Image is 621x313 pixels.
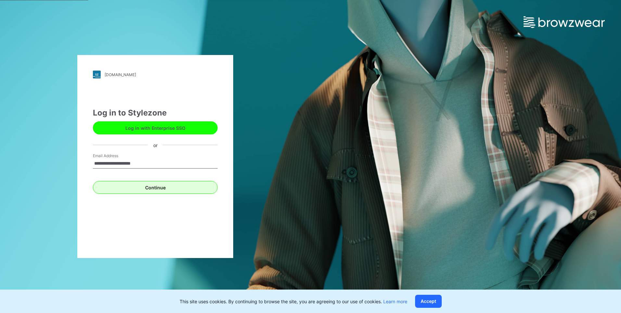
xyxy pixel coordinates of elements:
[93,181,218,194] button: Continue
[180,298,407,305] p: This site uses cookies. By continuing to browse the site, you are agreeing to our use of cookies.
[415,295,442,308] button: Accept
[93,107,218,119] div: Log in to Stylezone
[105,72,136,77] div: [DOMAIN_NAME]
[148,142,163,148] div: or
[383,299,407,304] a: Learn more
[93,153,138,159] label: Email Address
[93,71,101,78] img: stylezone-logo.562084cfcfab977791bfbf7441f1a819.svg
[524,16,605,28] img: browzwear-logo.e42bd6dac1945053ebaf764b6aa21510.svg
[93,71,218,78] a: [DOMAIN_NAME]
[93,121,218,134] button: Log in with Enterprise SSO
